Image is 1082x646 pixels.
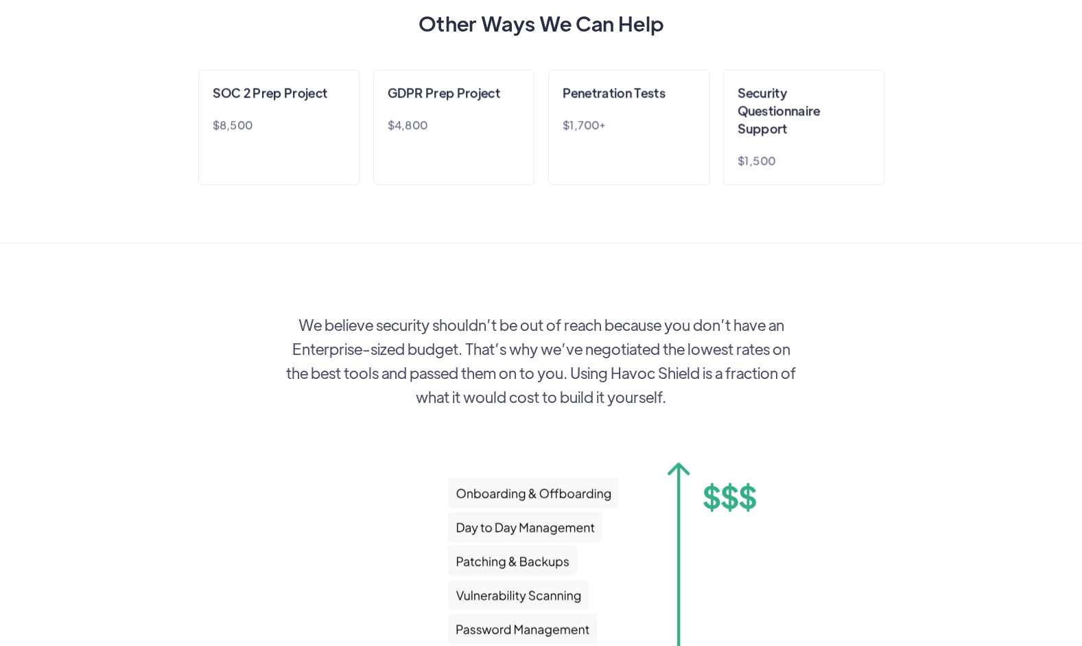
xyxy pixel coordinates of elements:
[213,115,345,135] p: $8,500
[283,312,799,408] p: We believe security shouldn’t be out of reach because you don’t have an Enterprise-sized budget. ...
[388,84,500,102] h3: GDPR Prep Project
[388,115,520,135] p: $4,800
[775,94,1082,646] iframe: Chat Widget
[738,151,870,170] p: $1,500
[563,115,695,135] p: $1,700+
[349,10,733,38] h2: Other Ways We Can Help
[563,84,666,102] h3: Penetration Tests
[213,84,328,102] h3: SOC 2 Prep Project
[738,84,870,137] h3: Security Questionnaire Support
